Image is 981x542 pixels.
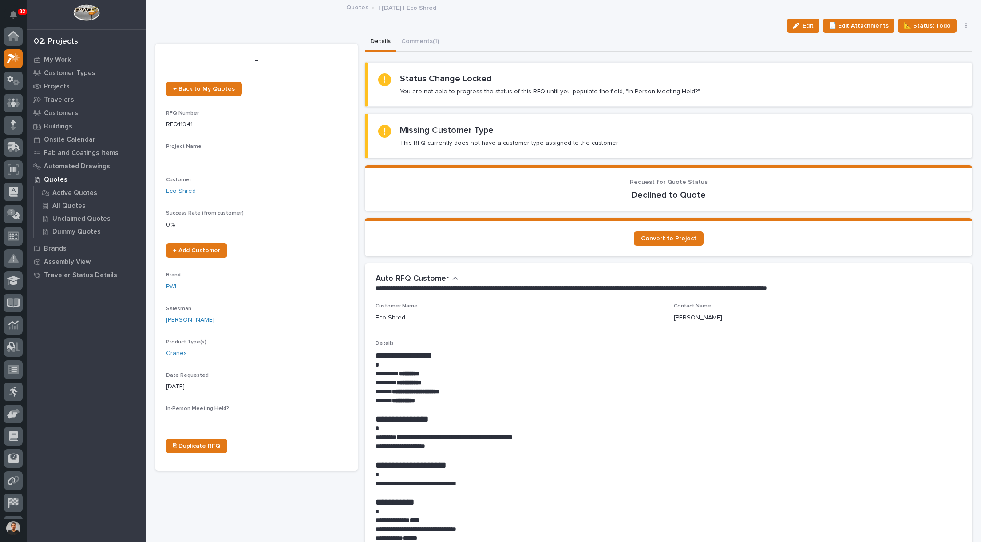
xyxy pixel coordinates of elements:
a: Dummy Quotes [34,225,146,238]
a: Buildings [27,120,146,133]
span: Success Rate (from customer) [166,211,244,216]
span: In-Person Meeting Held? [166,406,229,411]
a: My Work [27,53,146,66]
button: users-avatar [4,519,23,538]
p: RFQ11941 [166,120,347,129]
a: ⎘ Duplicate RFQ [166,439,227,453]
a: PWI [166,282,176,291]
p: Traveler Status Details [44,271,117,279]
button: Notifications [4,5,23,24]
a: Eco Shred [166,187,196,196]
span: Date Requested [166,373,209,378]
span: Details [376,341,394,346]
p: 92 [20,8,25,15]
h2: Auto RFQ Customer [376,274,449,284]
a: Active Quotes [34,187,146,199]
p: - [166,415,347,425]
span: Customer [166,177,191,183]
span: RFQ Number [166,111,199,116]
a: Quotes [346,2,368,12]
a: Traveler Status Details [27,268,146,282]
span: Request for Quote Status [630,179,708,185]
button: Auto RFQ Customer [376,274,459,284]
p: Customers [44,109,78,117]
p: Declined to Quote [376,190,961,200]
button: Edit [787,19,819,33]
button: Details [365,33,396,52]
p: [DATE] [166,382,347,391]
span: Product Type(s) [166,339,206,345]
a: Convert to Project [634,231,704,246]
a: Fab and Coatings Items [27,146,146,159]
p: My Work [44,56,71,64]
span: 📄 Edit Attachments [829,20,889,31]
p: Travelers [44,96,74,104]
a: Cranes [166,349,187,358]
p: Fab and Coatings Items [44,149,119,157]
span: 📐 Status: Todo [904,20,951,31]
span: ⎘ Duplicate RFQ [173,443,220,449]
p: Quotes [44,176,67,184]
p: 0 % [166,220,347,230]
a: Customers [27,106,146,120]
p: Customer Types [44,69,95,77]
a: + Add Customer [166,243,227,258]
span: ← Back to My Quotes [173,86,235,92]
a: Onsite Calendar [27,133,146,146]
img: Workspace Logo [73,4,99,21]
p: [PERSON_NAME] [674,313,722,323]
p: Dummy Quotes [52,228,101,236]
a: Assembly View [27,255,146,268]
p: Automated Drawings [44,163,110,171]
p: Active Quotes [52,189,97,197]
p: Unclaimed Quotes [52,215,111,223]
span: Convert to Project [641,235,696,242]
span: + Add Customer [173,247,220,254]
p: - [166,153,347,163]
p: All Quotes [52,202,86,210]
button: 📄 Edit Attachments [823,19,894,33]
h2: Status Change Locked [400,73,492,84]
a: Customer Types [27,66,146,80]
div: 02. Projects [34,37,78,47]
span: Brand [166,272,181,278]
span: Contact Name [674,303,711,309]
span: Salesman [166,306,191,311]
p: This RFQ currently does not have a customer type assigned to the customer [400,139,618,147]
a: All Quotes [34,199,146,212]
a: Brands [27,242,146,255]
a: Automated Drawings [27,159,146,173]
span: Project Name [166,144,202,149]
a: ← Back to My Quotes [166,82,242,96]
button: 📐 Status: Todo [898,19,957,33]
a: Projects [27,80,146,93]
a: Quotes [27,173,146,186]
span: Edit [803,22,814,30]
div: Notifications92 [11,11,23,25]
a: Unclaimed Quotes [34,212,146,225]
button: Comments (1) [396,33,444,52]
p: - [166,54,347,67]
p: | [DATE] | Eco Shred [378,2,436,12]
p: Assembly View [44,258,91,266]
p: Buildings [44,123,72,131]
p: You are not able to progress the status of this RFQ until you populate the field, "In-Person Meet... [400,88,701,96]
p: Eco Shred [376,313,405,323]
h2: Missing Customer Type [400,125,494,135]
a: Travelers [27,93,146,106]
p: Onsite Calendar [44,136,95,144]
span: Customer Name [376,303,418,309]
p: Brands [44,245,67,253]
a: [PERSON_NAME] [166,315,214,325]
p: Projects [44,83,70,91]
